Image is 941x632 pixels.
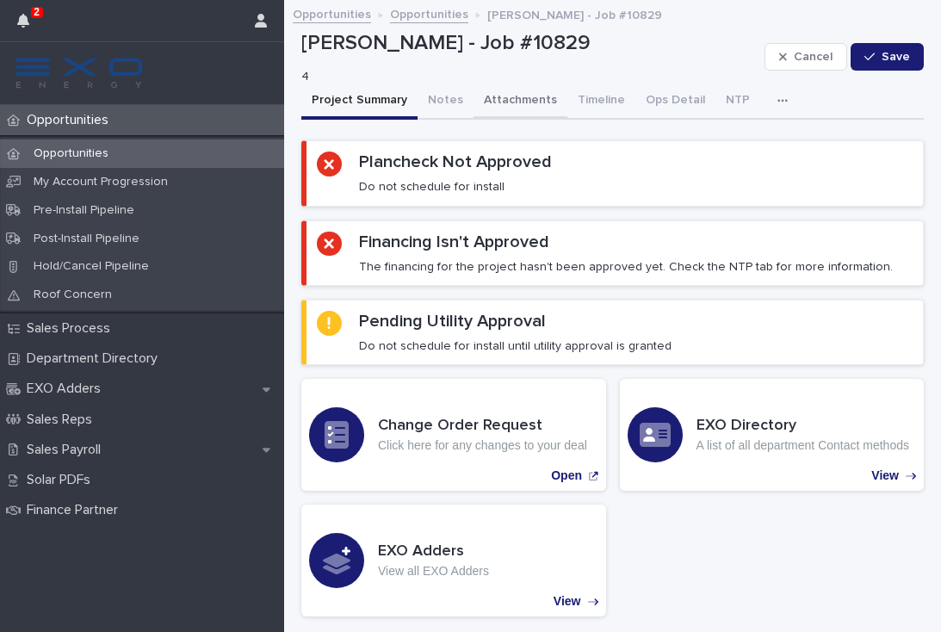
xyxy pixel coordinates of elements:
button: NTP [715,84,760,120]
div: 2 [17,10,40,41]
p: Do not schedule for install [359,179,505,195]
span: Cancel [794,51,833,63]
p: Pre-Install Pipeline [20,203,148,218]
p: The financing for the project hasn't been approved yet. Check the NTP tab for more information. [359,259,893,275]
p: 2 [34,6,40,18]
h2: Plancheck Not Approved [359,152,552,172]
p: EXO Adders [20,381,115,397]
p: View [554,594,581,609]
h2: Pending Utility Approval [359,311,546,331]
a: Open [301,379,606,491]
p: Sales Process [20,320,124,337]
p: Do not schedule for install until utility approval is granted [359,338,672,354]
button: Ops Detail [635,84,715,120]
p: Opportunities [20,146,122,161]
h3: EXO Directory [696,417,909,436]
p: View all EXO Adders [378,564,489,579]
button: Attachments [474,84,567,120]
p: [PERSON_NAME] - Job #10829 [301,31,758,56]
button: Project Summary [301,84,418,120]
h2: Financing Isn't Approved [359,232,549,252]
p: Sales Reps [20,412,106,428]
a: View [301,505,606,617]
p: My Account Progression [20,175,182,189]
p: Roof Concern [20,288,126,302]
h3: EXO Adders [378,542,489,561]
p: View [871,468,899,483]
p: Finance Partner [20,502,132,518]
p: Post-Install Pipeline [20,232,153,246]
p: Open [551,468,582,483]
p: Opportunities [20,112,122,128]
a: View [620,379,925,491]
p: Hold/Cancel Pipeline [20,259,163,274]
p: A list of all department Contact methods [696,438,909,453]
a: Opportunities [390,3,468,23]
button: Cancel [765,43,847,71]
p: Click here for any changes to your deal [378,438,587,453]
button: Timeline [567,84,635,120]
h3: Change Order Request [378,417,587,436]
p: 4 [301,70,751,84]
a: Opportunities [293,3,371,23]
button: Save [851,43,924,71]
p: Sales Payroll [20,442,115,458]
button: Notes [418,84,474,120]
p: Department Directory [20,350,171,367]
p: Solar PDFs [20,472,104,488]
span: Save [882,51,910,63]
p: [PERSON_NAME] - Job #10829 [487,4,662,23]
img: FKS5r6ZBThi8E5hshIGi [14,56,145,90]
